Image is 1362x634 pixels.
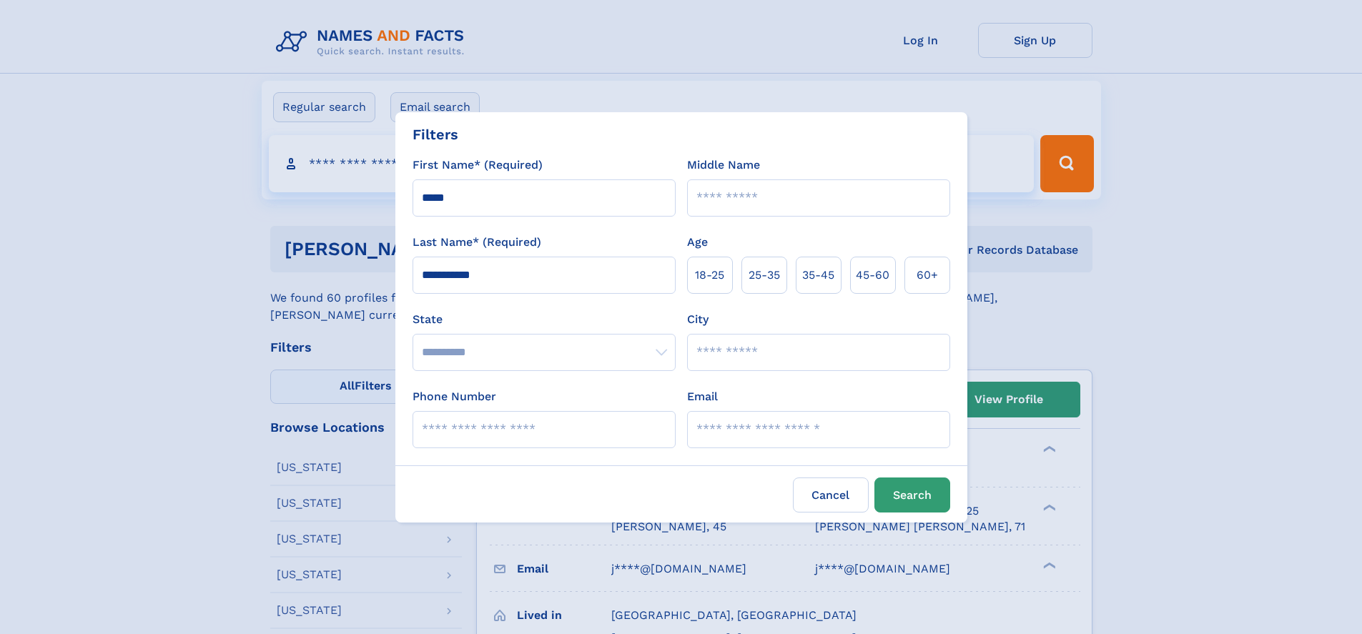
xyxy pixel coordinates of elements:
[413,124,458,145] div: Filters
[687,311,709,328] label: City
[687,157,760,174] label: Middle Name
[802,267,834,284] span: 35‑45
[856,267,889,284] span: 45‑60
[749,267,780,284] span: 25‑35
[874,477,950,512] button: Search
[413,388,496,405] label: Phone Number
[413,157,543,174] label: First Name* (Required)
[413,311,676,328] label: State
[917,267,938,284] span: 60+
[687,234,708,251] label: Age
[793,477,869,512] label: Cancel
[413,234,541,251] label: Last Name* (Required)
[695,267,724,284] span: 18‑25
[687,388,718,405] label: Email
